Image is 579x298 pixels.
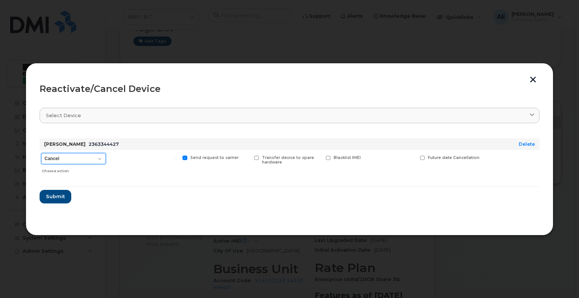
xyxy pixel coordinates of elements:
a: Delete [519,141,535,147]
span: Blacklist IMEI [334,155,361,160]
div: Choose action [42,165,106,174]
input: Blacklist IMEI [317,156,320,159]
input: Send request to carrier [173,156,177,159]
div: Reactivate/Cancel Device [40,84,539,93]
input: Transfer device to spare hardware [245,156,249,159]
span: 2363344427 [89,141,119,147]
span: Future date Cancellation [428,155,479,160]
span: Send request to carrier [190,155,239,160]
input: Future date Cancellation [411,156,415,159]
span: Transfer device to spare hardware [262,155,314,165]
